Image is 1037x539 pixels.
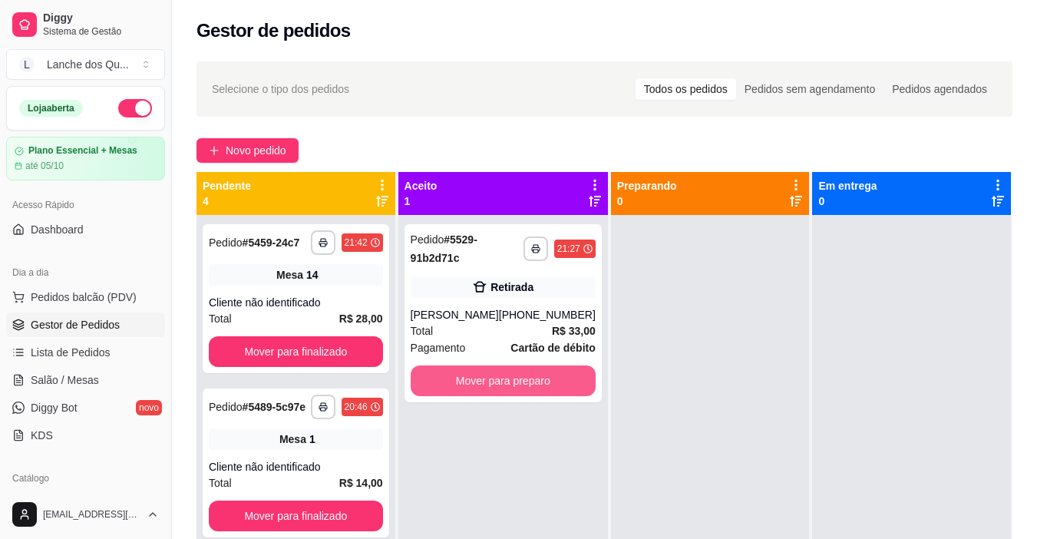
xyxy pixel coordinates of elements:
div: Pedidos sem agendamento [736,78,883,100]
button: Mover para preparo [411,365,596,396]
span: Diggy Bot [31,400,78,415]
div: 21:27 [557,243,580,255]
strong: R$ 28,00 [339,312,383,325]
span: L [19,57,35,72]
span: Novo pedido [226,142,286,159]
div: Lanche dos Qu ... [47,57,129,72]
a: Plano Essencial + Mesasaté 05/10 [6,137,165,180]
strong: # 5529-91b2d71c [411,233,477,264]
span: Salão / Mesas [31,372,99,388]
span: Total [411,322,434,339]
strong: # 5489-5c97e [243,401,306,413]
button: Alterar Status [118,99,152,117]
a: Dashboard [6,217,165,242]
button: Pedidos balcão (PDV) [6,285,165,309]
p: Em entrega [818,178,877,193]
span: KDS [31,428,53,443]
div: 1 [309,432,315,447]
span: Dashboard [31,222,84,237]
strong: R$ 14,00 [339,477,383,489]
article: até 05/10 [25,160,64,172]
a: Gestor de Pedidos [6,312,165,337]
div: 14 [306,267,319,283]
div: Acesso Rápido [6,193,165,217]
div: Todos os pedidos [636,78,736,100]
div: Retirada [490,279,533,295]
span: Pedido [209,236,243,249]
a: Diggy Botnovo [6,395,165,420]
span: Selecione o tipo dos pedidos [212,81,349,98]
a: Lista de Pedidos [6,340,165,365]
p: 4 [203,193,251,209]
div: 21:42 [345,236,368,249]
div: 20:46 [345,401,368,413]
strong: R$ 33,00 [552,325,596,337]
div: Loja aberta [19,100,83,117]
span: Total [209,475,232,491]
div: [PERSON_NAME] [411,307,499,322]
p: Aceito [405,178,438,193]
a: KDS [6,423,165,448]
a: DiggySistema de Gestão [6,6,165,43]
span: Total [209,310,232,327]
p: Pendente [203,178,251,193]
span: [EMAIL_ADDRESS][DOMAIN_NAME] [43,508,140,521]
p: 0 [818,193,877,209]
article: Plano Essencial + Mesas [28,145,137,157]
span: Pagamento [411,339,466,356]
strong: # 5459-24c7 [243,236,300,249]
a: Salão / Mesas [6,368,165,392]
span: Diggy [43,12,159,25]
button: Mover para finalizado [209,501,383,531]
p: 1 [405,193,438,209]
div: Cliente não identificado [209,295,383,310]
span: Sistema de Gestão [43,25,159,38]
h2: Gestor de pedidos [197,18,351,43]
span: Pedidos balcão (PDV) [31,289,137,305]
button: Select a team [6,49,165,80]
span: Mesa [276,267,303,283]
span: Lista de Pedidos [31,345,111,360]
span: plus [209,145,220,156]
p: Preparando [617,178,677,193]
div: [PHONE_NUMBER] [499,307,596,322]
div: Cliente não identificado [209,459,383,475]
div: Dia a dia [6,260,165,285]
div: Pedidos agendados [883,78,996,100]
span: Mesa [279,432,306,447]
div: Catálogo [6,466,165,491]
span: Pedido [411,233,444,246]
span: Pedido [209,401,243,413]
span: Gestor de Pedidos [31,317,120,332]
p: 0 [617,193,677,209]
strong: Cartão de débito [510,342,595,354]
button: Mover para finalizado [209,336,383,367]
button: [EMAIL_ADDRESS][DOMAIN_NAME] [6,496,165,533]
button: Novo pedido [197,138,299,163]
